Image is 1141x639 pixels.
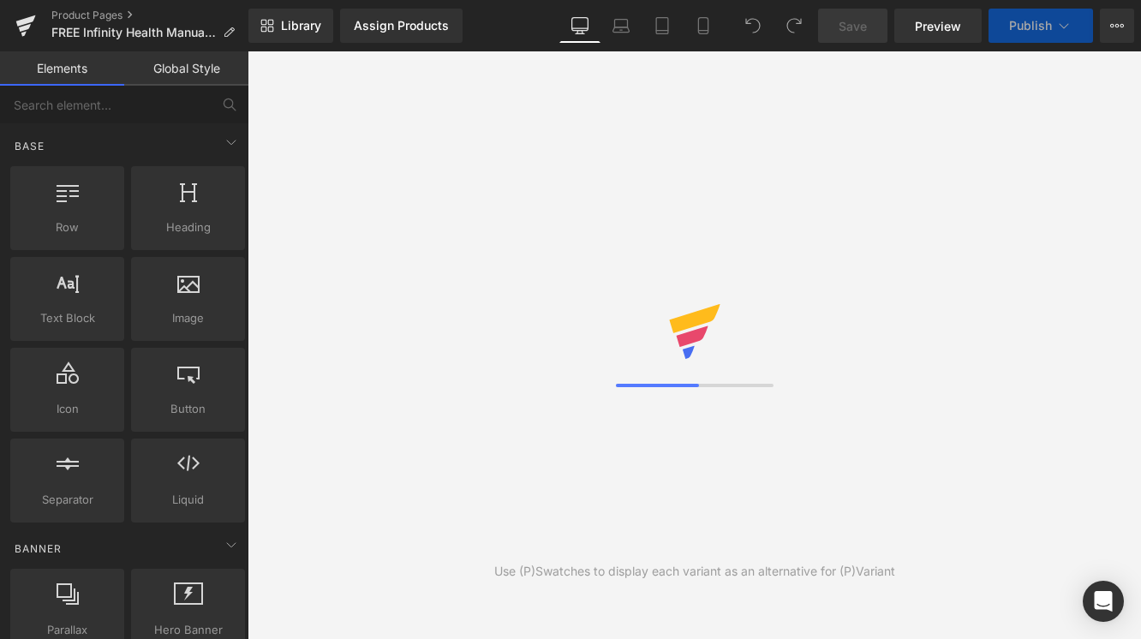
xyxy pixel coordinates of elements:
[13,138,46,154] span: Base
[15,309,119,327] span: Text Block
[600,9,642,43] a: Laptop
[51,26,216,39] span: FREE Infinity Health Manual Product Page 2025
[13,540,63,557] span: Banner
[494,562,895,581] div: Use (P)Swatches to display each variant as an alternative for (P)Variant
[136,491,240,509] span: Liquid
[915,17,961,35] span: Preview
[136,309,240,327] span: Image
[136,621,240,639] span: Hero Banner
[839,17,867,35] span: Save
[248,9,333,43] a: New Library
[15,400,119,418] span: Icon
[15,621,119,639] span: Parallax
[1009,19,1052,33] span: Publish
[124,51,248,86] a: Global Style
[15,218,119,236] span: Row
[894,9,982,43] a: Preview
[559,9,600,43] a: Desktop
[683,9,724,43] a: Mobile
[642,9,683,43] a: Tablet
[1083,581,1124,622] div: Open Intercom Messenger
[736,9,770,43] button: Undo
[354,19,449,33] div: Assign Products
[51,9,248,22] a: Product Pages
[989,9,1093,43] button: Publish
[777,9,811,43] button: Redo
[15,491,119,509] span: Separator
[281,18,321,33] span: Library
[136,218,240,236] span: Heading
[136,400,240,418] span: Button
[1100,9,1134,43] button: More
